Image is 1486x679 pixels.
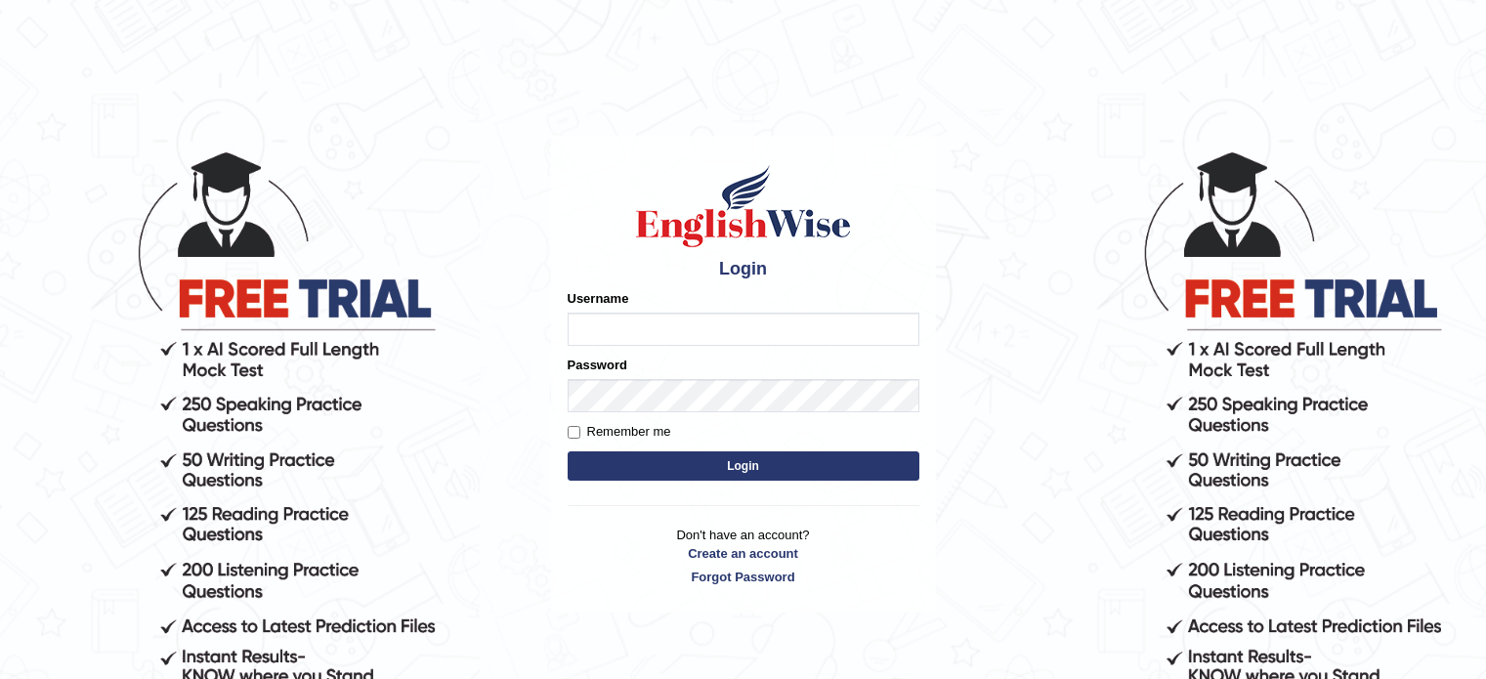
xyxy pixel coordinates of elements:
input: Remember me [568,426,580,439]
a: Create an account [568,544,919,563]
label: Remember me [568,422,671,442]
button: Login [568,451,919,481]
h4: Login [568,260,919,279]
a: Forgot Password [568,568,919,586]
label: Password [568,356,627,374]
label: Username [568,289,629,308]
img: Logo of English Wise sign in for intelligent practice with AI [632,162,855,250]
p: Don't have an account? [568,526,919,586]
